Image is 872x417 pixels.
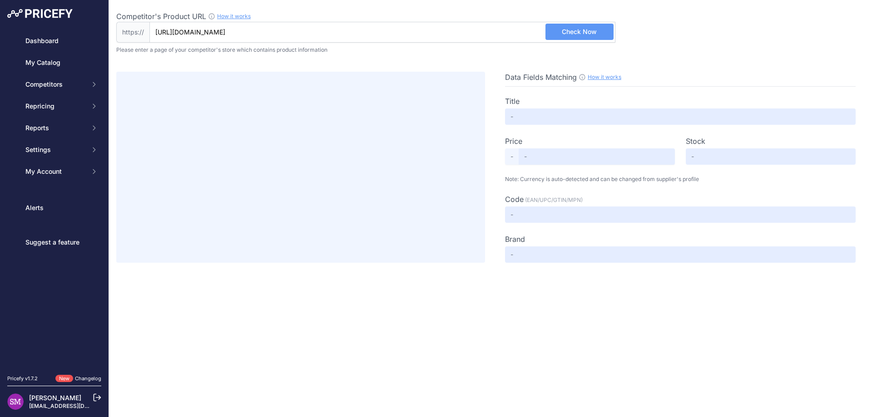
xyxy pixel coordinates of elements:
span: Data Fields Matching [505,73,577,82]
button: Check Now [545,24,614,40]
label: Brand [505,234,525,245]
span: Competitor's Product URL [116,12,206,21]
span: Reports [25,123,85,132]
span: Settings [25,145,85,154]
a: Changelog [75,375,101,382]
span: - [505,148,519,165]
a: How it works [217,13,251,20]
span: Check Now [562,27,597,36]
span: Competitors [25,80,85,89]
div: Pricefy v1.7.2 [7,375,38,383]
a: [EMAIL_ADDRESS][DOMAIN_NAME] [29,402,124,409]
span: Repricing [25,102,85,111]
input: - [686,148,856,165]
nav: Sidebar [7,33,101,364]
label: Stock [686,136,705,147]
input: - [505,206,856,223]
a: [PERSON_NAME] [29,394,81,402]
img: Pricefy Logo [7,9,73,18]
p: Note: Currency is auto-detected and can be changed from supplier's profile [505,176,856,183]
span: Code [505,195,524,204]
span: My Account [25,167,85,176]
button: Repricing [7,98,101,114]
a: Dashboard [7,33,101,49]
input: www.backyardoas.com/product [149,22,615,43]
label: Title [505,96,520,107]
button: Competitors [7,76,101,93]
a: Suggest a feature [7,234,101,250]
a: Alerts [7,200,101,216]
input: - [505,108,856,125]
a: How it works [588,74,621,80]
label: Price [505,136,522,147]
span: (EAN/UPC/GTIN/MPN) [525,196,583,203]
button: My Account [7,163,101,180]
a: My Catalog [7,54,101,71]
button: Reports [7,120,101,136]
span: New [55,375,73,383]
span: https:// [116,22,149,43]
p: Please enter a page of your competitor's store which contains product information [116,46,865,54]
button: Settings [7,142,101,158]
input: - [519,148,675,165]
input: - [505,246,856,263]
